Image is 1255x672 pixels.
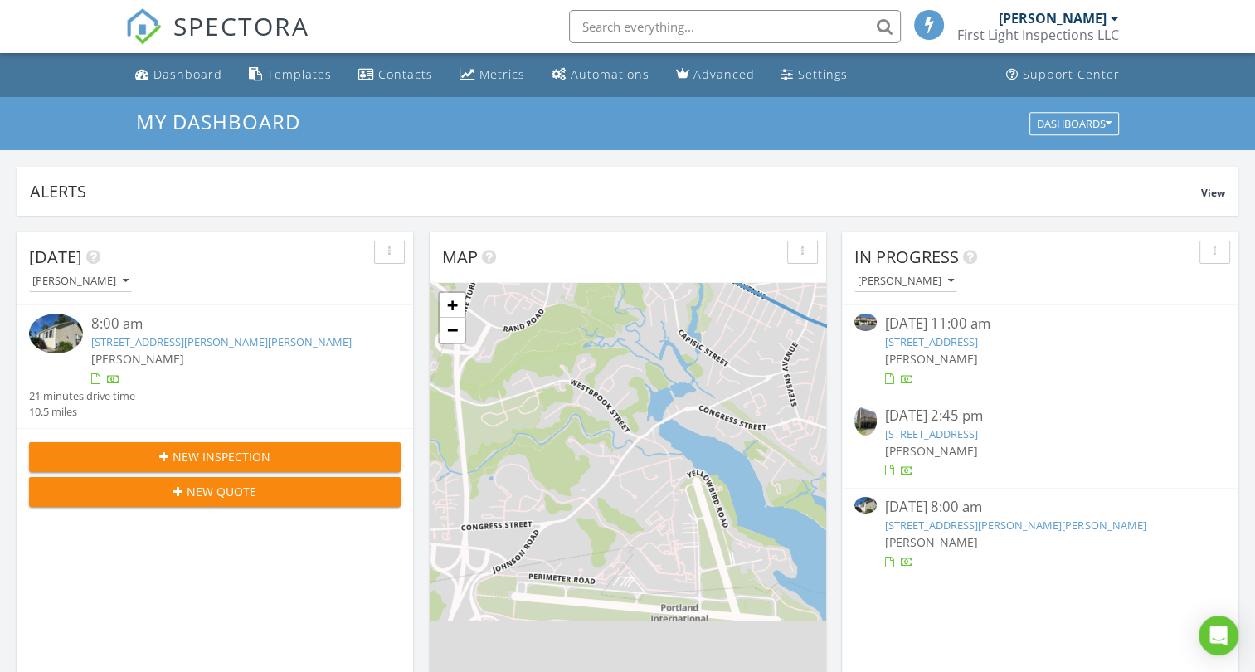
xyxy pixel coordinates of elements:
div: First Light Inspections LLC [957,27,1119,43]
div: 10.5 miles [29,404,135,420]
img: The Best Home Inspection Software - Spectora [125,8,162,45]
a: SPECTORA [125,22,309,57]
a: [STREET_ADDRESS][PERSON_NAME][PERSON_NAME] [91,334,352,349]
a: [STREET_ADDRESS][PERSON_NAME][PERSON_NAME] [885,518,1146,533]
span: [PERSON_NAME] [885,534,978,550]
div: 8:00 am [91,314,370,334]
a: Zoom in [440,293,465,318]
span: SPECTORA [173,8,309,43]
span: [PERSON_NAME] [885,443,978,459]
button: Dashboards [1029,112,1119,135]
span: New Quote [187,483,256,500]
div: [DATE] 2:45 pm [885,406,1194,426]
img: 9351623%2Fcover_photos%2FReE3RTe87xTPsFNZlMwo%2Fsmall.jpg [854,314,877,330]
span: New Inspection [173,448,270,465]
div: [PERSON_NAME] [32,275,129,287]
input: Search everything... [569,10,901,43]
span: [DATE] [29,246,82,268]
a: Templates [242,60,338,90]
button: New Quote [29,477,401,507]
a: Advanced [669,60,761,90]
button: [PERSON_NAME] [29,270,132,293]
div: Open Intercom Messenger [1199,616,1238,655]
a: Zoom out [440,318,465,343]
a: [STREET_ADDRESS] [885,334,978,349]
div: Dashboards [1037,118,1112,129]
img: 9364727%2Fcover_photos%2FpSNueyHlhrkPsvX8tt4L%2Fsmall.jpg [854,406,877,436]
div: Metrics [479,66,525,82]
a: Dashboard [129,60,229,90]
div: Dashboard [153,66,222,82]
a: 8:00 am [STREET_ADDRESS][PERSON_NAME][PERSON_NAME] [PERSON_NAME] 21 minutes drive time 10.5 miles [29,314,401,420]
a: [DATE] 2:45 pm [STREET_ADDRESS] [PERSON_NAME] [854,406,1226,480]
span: Map [442,246,478,268]
button: [PERSON_NAME] [854,270,957,293]
div: Settings [798,66,848,82]
span: In Progress [854,246,959,268]
div: Automations [571,66,649,82]
img: 9353188%2Fcover_photos%2FQRIbqbqEVQdh12ht7t2O%2Fsmall.jpg [854,497,877,514]
a: [DATE] 11:00 am [STREET_ADDRESS] [PERSON_NAME] [854,314,1226,387]
a: [STREET_ADDRESS] [885,426,978,441]
button: New Inspection [29,442,401,472]
div: [DATE] 11:00 am [885,314,1194,334]
a: Contacts [352,60,440,90]
a: Settings [775,60,854,90]
div: Advanced [693,66,755,82]
div: Contacts [378,66,433,82]
a: [DATE] 8:00 am [STREET_ADDRESS][PERSON_NAME][PERSON_NAME] [PERSON_NAME] [854,497,1226,571]
span: [PERSON_NAME] [91,351,184,367]
span: [PERSON_NAME] [885,351,978,367]
div: Support Center [1023,66,1120,82]
a: Automations (Basic) [545,60,656,90]
div: Alerts [30,180,1201,202]
div: [PERSON_NAME] [999,10,1107,27]
div: 21 minutes drive time [29,388,135,404]
div: [DATE] 8:00 am [885,497,1194,518]
span: View [1201,186,1225,200]
span: My Dashboard [136,108,300,135]
img: 9353188%2Fcover_photos%2FQRIbqbqEVQdh12ht7t2O%2Fsmall.jpg [29,314,83,353]
div: [PERSON_NAME] [858,275,954,287]
a: Metrics [453,60,532,90]
div: Templates [267,66,332,82]
a: Support Center [1000,60,1126,90]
